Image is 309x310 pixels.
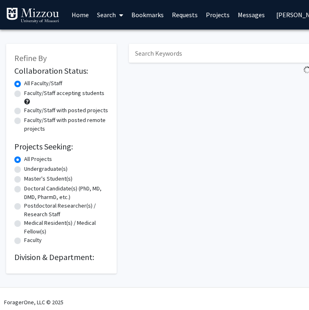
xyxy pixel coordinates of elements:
[24,79,62,88] label: All Faculty/Staff
[202,0,234,29] a: Projects
[24,89,104,97] label: Faculty/Staff accepting students
[24,165,68,173] label: Undergraduate(s)
[24,219,108,236] label: Medical Resident(s) / Medical Fellow(s)
[14,142,108,152] h2: Projects Seeking:
[24,174,72,183] label: Master's Student(s)
[24,201,108,219] label: Postdoctoral Researcher(s) / Research Staff
[168,0,202,29] a: Requests
[24,184,108,201] label: Doctoral Candidate(s) (PhD, MD, DMD, PharmD, etc.)
[14,53,47,63] span: Refine By
[127,0,168,29] a: Bookmarks
[68,0,93,29] a: Home
[14,66,108,76] h2: Collaboration Status:
[14,252,108,262] h2: Division & Department:
[6,7,59,24] img: University of Missouri Logo
[24,116,108,133] label: Faculty/Staff with posted remote projects
[93,0,127,29] a: Search
[24,106,108,115] label: Faculty/Staff with posted projects
[24,236,42,244] label: Faculty
[24,155,52,163] label: All Projects
[234,0,269,29] a: Messages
